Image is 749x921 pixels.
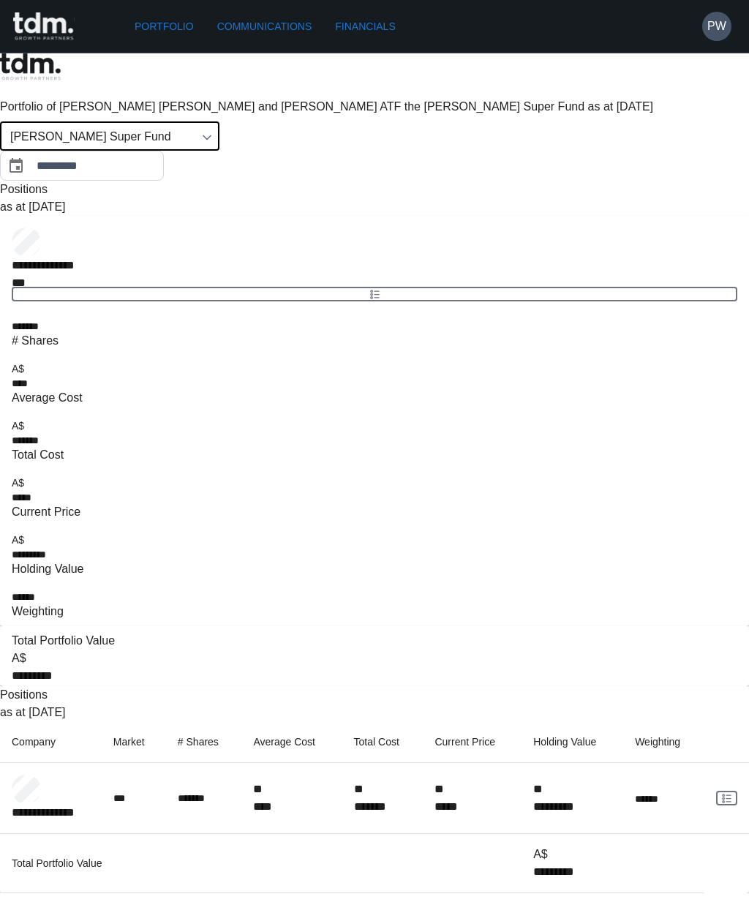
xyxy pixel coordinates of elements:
p: Average Cost [12,389,83,407]
th: Weighting [623,721,704,763]
a: View Client Communications [12,287,737,301]
p: A$ [12,533,83,547]
p: Total Cost [12,446,64,464]
p: A$ [12,361,83,376]
p: Current Price [12,503,80,521]
a: Portfolio [129,13,200,40]
p: A$ [12,418,64,433]
th: Average Cost [241,721,342,763]
th: Total Cost [342,721,424,763]
a: Communications [211,13,318,40]
th: Holding Value [522,721,623,763]
g: rgba(16, 24, 40, 0.6 [723,794,731,802]
p: A$ [12,650,115,667]
a: View Client Communications [716,791,737,805]
p: Total Portfolio Value [12,632,115,650]
h6: PW [707,18,726,35]
g: rgba(16, 24, 40, 0.6 [370,290,378,298]
th: Current Price [423,721,522,763]
p: A$ [12,475,80,490]
p: # Shares [12,332,59,350]
a: Financials [329,13,401,40]
p: Holding Value [12,560,83,578]
p: Weighting [12,603,64,620]
th: Market [102,721,166,763]
button: PW [702,12,731,41]
p: A$ [533,846,611,863]
th: # Shares [166,721,242,763]
button: Choose date, selected date is Jul 31, 2025 [1,151,31,181]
